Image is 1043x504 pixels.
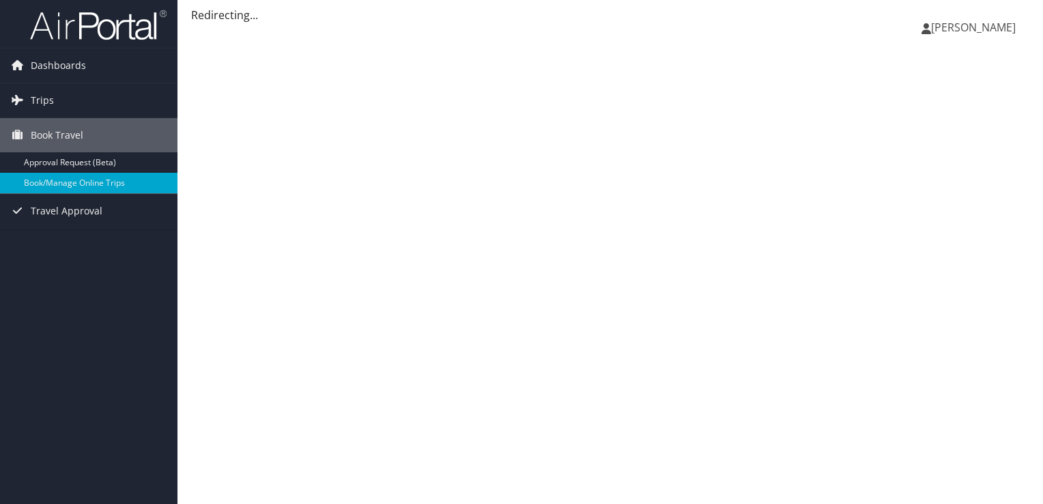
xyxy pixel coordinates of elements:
span: Trips [31,83,54,117]
img: airportal-logo.png [30,9,167,41]
a: [PERSON_NAME] [921,7,1029,48]
span: [PERSON_NAME] [931,20,1016,35]
span: Book Travel [31,118,83,152]
span: Travel Approval [31,194,102,228]
div: Redirecting... [191,7,1029,23]
span: Dashboards [31,48,86,83]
